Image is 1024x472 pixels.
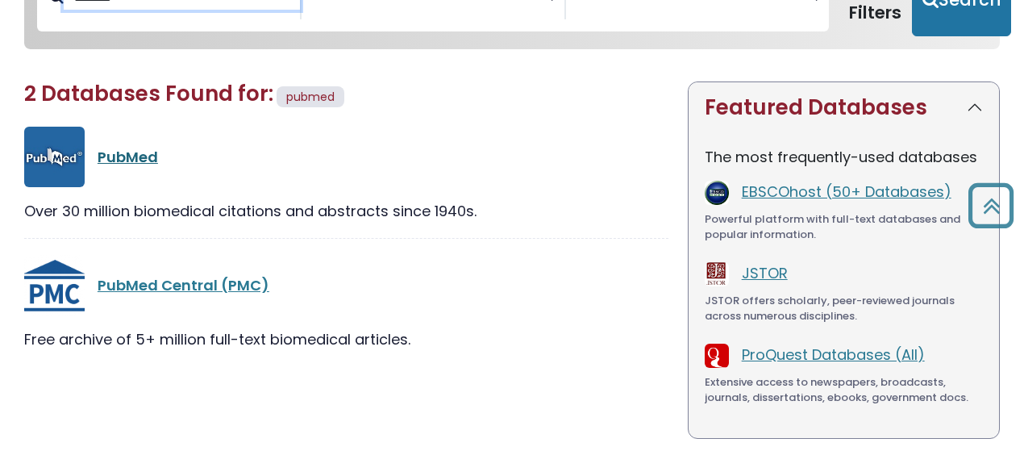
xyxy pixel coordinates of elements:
[705,146,983,168] p: The most frequently-used databases
[742,182,951,202] a: EBSCOhost (50+ Databases)
[98,147,158,167] a: PubMed
[705,211,983,243] div: Powerful platform with full-text databases and popular information.
[24,328,668,350] div: Free archive of 5+ million full-text biomedical articles.
[742,345,925,365] a: ProQuest Databases (All)
[742,263,788,283] a: JSTOR
[98,275,269,295] a: PubMed Central (PMC)
[962,190,1020,220] a: Back to Top
[705,374,983,406] div: Extensive access to newspapers, broadcasts, journals, dissertations, ebooks, government docs.
[286,89,335,105] span: pubmed
[689,82,999,133] button: Featured Databases
[705,293,983,324] div: JSTOR offers scholarly, peer-reviewed journals across numerous disciplines.
[24,200,668,222] div: Over 30 million biomedical citations and abstracts since 1940s.
[24,79,273,108] span: 2 Databases Found for:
